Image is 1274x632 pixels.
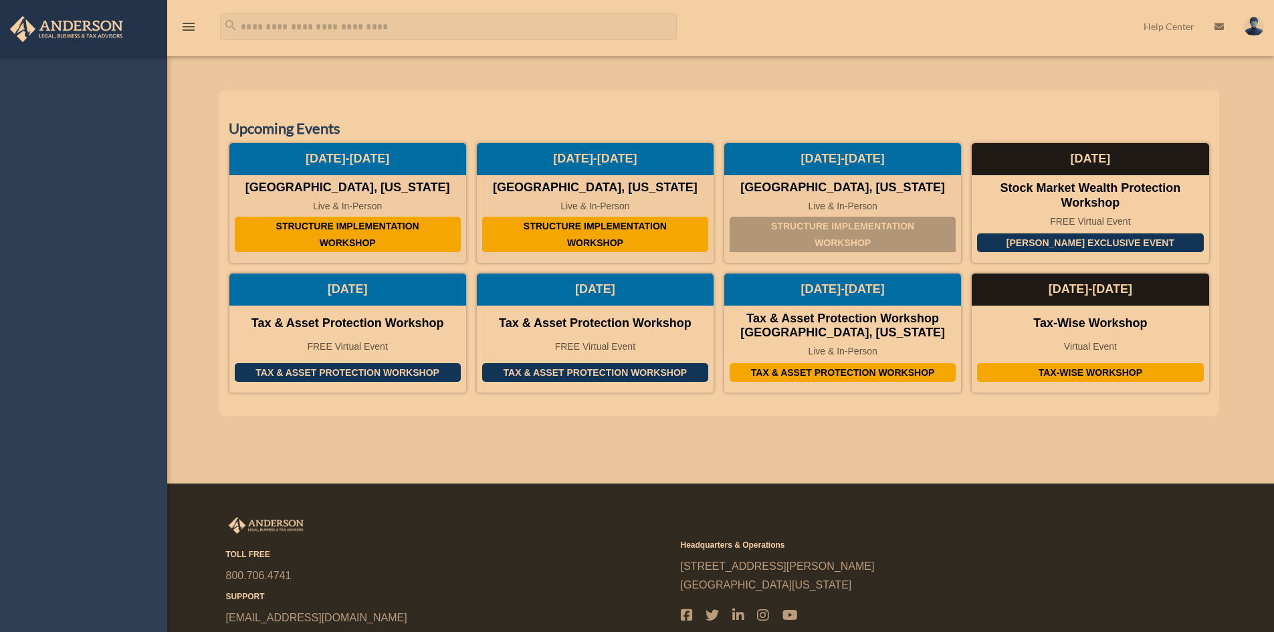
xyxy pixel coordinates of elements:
i: search [223,18,238,33]
div: [GEOGRAPHIC_DATA], [US_STATE] [724,181,961,195]
small: SUPPORT [226,590,671,604]
div: Tax & Asset Protection Workshop [482,363,708,383]
img: User Pic [1244,17,1264,36]
a: Structure Implementation Workshop [GEOGRAPHIC_DATA], [US_STATE] Live & In-Person [DATE]-[DATE] [724,142,962,264]
a: menu [181,23,197,35]
div: Tax & Asset Protection Workshop [730,363,956,383]
a: Tax & Asset Protection Workshop Tax & Asset Protection Workshop FREE Virtual Event [DATE] [229,273,467,393]
h3: Upcoming Events [229,118,1210,139]
a: Tax & Asset Protection Workshop Tax & Asset Protection Workshop FREE Virtual Event [DATE] [476,273,714,393]
div: [DATE]-[DATE] [477,143,714,175]
div: Structure Implementation Workshop [235,217,461,252]
div: Tax & Asset Protection Workshop [GEOGRAPHIC_DATA], [US_STATE] [724,312,961,340]
a: [PERSON_NAME] Exclusive Event Stock Market Wealth Protection Workshop FREE Virtual Event [DATE] [971,142,1209,264]
div: [DATE]-[DATE] [972,274,1208,306]
div: FREE Virtual Event [972,216,1208,227]
div: [PERSON_NAME] Exclusive Event [977,233,1203,253]
div: Tax & Asset Protection Workshop [229,316,466,331]
a: Structure Implementation Workshop [GEOGRAPHIC_DATA], [US_STATE] Live & In-Person [DATE]-[DATE] [229,142,467,264]
div: [DATE]-[DATE] [724,274,961,306]
div: Structure Implementation Workshop [482,217,708,252]
a: [STREET_ADDRESS][PERSON_NAME] [681,560,875,572]
small: Headquarters & Operations [681,538,1126,552]
div: Virtual Event [972,341,1208,352]
div: [DATE] [477,274,714,306]
a: Tax & Asset Protection Workshop Tax & Asset Protection Workshop [GEOGRAPHIC_DATA], [US_STATE] Liv... [724,273,962,393]
div: [GEOGRAPHIC_DATA], [US_STATE] [229,181,466,195]
div: FREE Virtual Event [229,341,466,352]
a: Structure Implementation Workshop [GEOGRAPHIC_DATA], [US_STATE] Live & In-Person [DATE]-[DATE] [476,142,714,264]
div: Tax-Wise Workshop [972,316,1208,331]
div: [DATE]-[DATE] [229,143,466,175]
div: Live & In-Person [229,201,466,212]
div: Live & In-Person [724,346,961,357]
div: Stock Market Wealth Protection Workshop [972,181,1208,210]
a: 800.706.4741 [226,570,292,581]
div: [DATE] [972,143,1208,175]
a: [GEOGRAPHIC_DATA][US_STATE] [681,579,852,591]
div: Tax & Asset Protection Workshop [235,363,461,383]
div: Tax-Wise Workshop [977,363,1203,383]
small: TOLL FREE [226,548,671,562]
div: [DATE] [229,274,466,306]
div: Structure Implementation Workshop [730,217,956,252]
div: [GEOGRAPHIC_DATA], [US_STATE] [477,181,714,195]
div: FREE Virtual Event [477,341,714,352]
i: menu [181,19,197,35]
img: Anderson Advisors Platinum Portal [226,517,306,534]
a: Tax-Wise Workshop Tax-Wise Workshop Virtual Event [DATE]-[DATE] [971,273,1209,393]
div: Tax & Asset Protection Workshop [477,316,714,331]
img: Anderson Advisors Platinum Portal [6,16,127,42]
div: Live & In-Person [477,201,714,212]
div: [DATE]-[DATE] [724,143,961,175]
a: [EMAIL_ADDRESS][DOMAIN_NAME] [226,612,407,623]
div: Live & In-Person [724,201,961,212]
